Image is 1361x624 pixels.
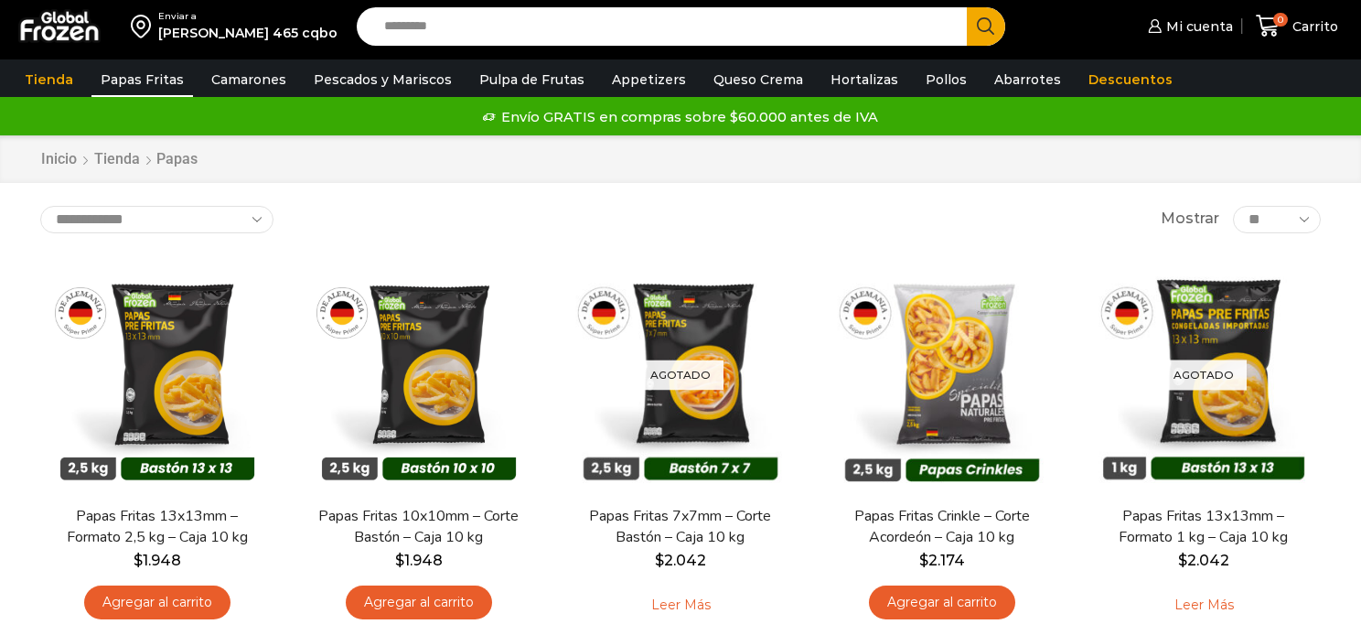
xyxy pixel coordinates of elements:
[202,62,295,97] a: Camarones
[985,62,1070,97] a: Abarrotes
[395,552,443,569] bdi: 1.948
[470,62,594,97] a: Pulpa de Frutas
[91,62,193,97] a: Papas Fritas
[837,506,1047,548] a: Papas Fritas Crinkle – Corte Acordeón – Caja 10 kg
[603,62,695,97] a: Appetizers
[1079,62,1182,97] a: Descuentos
[40,149,198,170] nav: Breadcrumb
[134,552,143,569] span: $
[655,552,664,569] span: $
[134,552,181,569] bdi: 1.948
[655,552,706,569] bdi: 2.042
[40,206,273,233] select: Pedido de la tienda
[395,552,404,569] span: $
[1098,506,1309,548] a: Papas Fritas 13x13mm – Formato 1 kg – Caja 10 kg
[623,586,739,624] a: Leé más sobre “Papas Fritas 7x7mm - Corte Bastón - Caja 10 kg”
[84,586,230,619] a: Agregar al carrito: “Papas Fritas 13x13mm - Formato 2,5 kg - Caja 10 kg”
[158,24,338,42] div: [PERSON_NAME] 465 cqbo
[638,360,723,390] p: Agotado
[16,62,82,97] a: Tienda
[1146,586,1262,624] a: Leé más sobre “Papas Fritas 13x13mm - Formato 1 kg - Caja 10 kg”
[1251,5,1343,48] a: 0 Carrito
[1178,552,1229,569] bdi: 2.042
[158,10,338,23] div: Enviar a
[305,62,461,97] a: Pescados y Mariscos
[919,552,928,569] span: $
[1178,552,1187,569] span: $
[93,149,141,170] a: Tienda
[1143,8,1233,45] a: Mi cuenta
[967,7,1005,46] button: Search button
[869,586,1015,619] a: Agregar al carrito: “Papas Fritas Crinkle - Corte Acordeón - Caja 10 kg”
[1288,17,1338,36] span: Carrito
[704,62,812,97] a: Queso Crema
[1161,209,1219,230] span: Mostrar
[346,586,492,619] a: Agregar al carrito: “Papas Fritas 10x10mm - Corte Bastón - Caja 10 kg”
[131,10,158,41] img: address-field-icon.svg
[575,506,786,548] a: Papas Fritas 7x7mm – Corte Bastón – Caja 10 kg
[40,149,78,170] a: Inicio
[916,62,976,97] a: Pollos
[919,552,965,569] bdi: 2.174
[1161,360,1247,390] p: Agotado
[314,506,524,548] a: Papas Fritas 10x10mm – Corte Bastón – Caja 10 kg
[821,62,907,97] a: Hortalizas
[1273,13,1288,27] span: 0
[52,506,263,548] a: Papas Fritas 13x13mm – Formato 2,5 kg – Caja 10 kg
[1162,17,1233,36] span: Mi cuenta
[156,150,198,167] h1: Papas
